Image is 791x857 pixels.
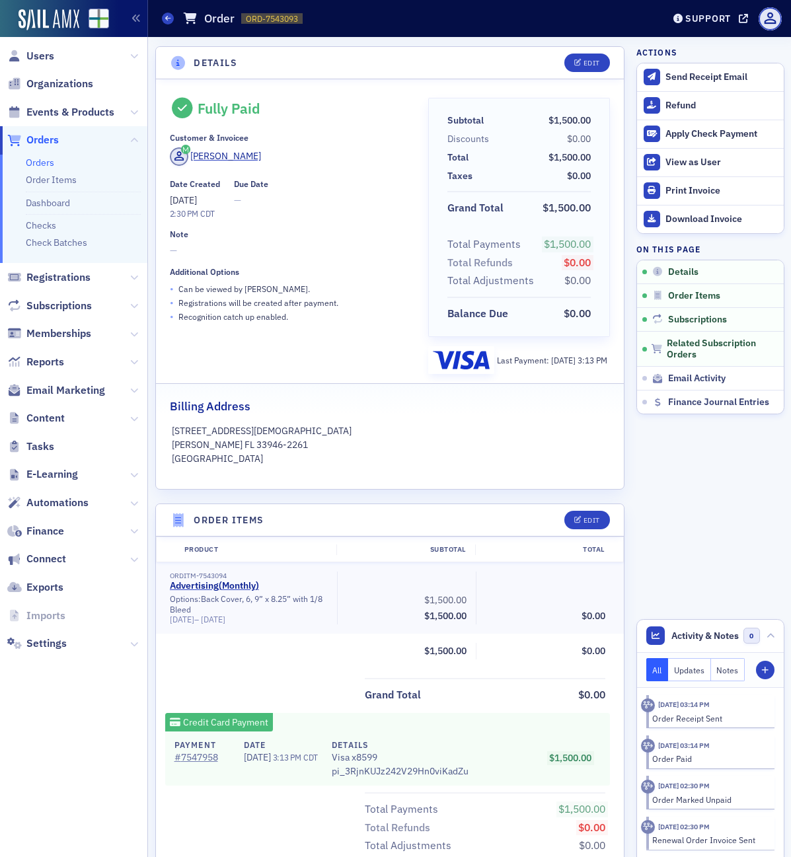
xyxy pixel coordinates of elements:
span: 3:13 PM [273,752,301,763]
span: CDT [198,208,215,219]
span: Finance [26,524,64,539]
a: Dashboard [26,197,70,209]
div: [PERSON_NAME] [190,149,261,163]
div: Total [447,151,469,165]
div: Renewal Order Invoice Sent [652,834,765,846]
span: $0.00 [567,170,591,182]
p: Registrations will be created after payment. [178,297,338,309]
span: Total Payments [447,237,525,252]
div: Order Receipt Sent [652,712,765,724]
span: $0.00 [578,688,605,701]
span: Events & Products [26,105,114,120]
div: Total Refunds [365,820,430,836]
a: Orders [7,133,59,147]
a: View Homepage [79,9,109,31]
a: Memberships [7,326,91,341]
span: Grand Total [365,687,426,703]
a: Organizations [7,77,93,91]
h4: On this page [636,243,784,255]
span: Content [26,411,65,426]
span: Email Activity [668,373,726,385]
span: Reports [26,355,64,369]
span: Finance Journal Entries [668,396,769,408]
h4: Date [244,739,318,751]
div: Send Receipt Email [665,71,776,83]
div: Total Adjustments [447,273,534,289]
h2: Billing Address [170,398,250,415]
div: Order Marked Unpaid [652,794,765,805]
a: Check Batches [26,237,87,248]
time: 7/11/2025 03:14 PM [658,700,710,709]
div: Support [685,13,731,24]
button: Edit [564,54,610,72]
span: $1,500.00 [424,610,467,622]
span: $0.00 [578,821,605,834]
button: Send Receipt Email [637,63,784,91]
a: Imports [7,609,65,623]
span: — [234,194,268,207]
span: Related Subscription Orders [667,338,777,361]
div: Last Payment: [497,354,607,366]
span: — [170,244,410,258]
span: Orders [26,133,59,147]
span: Tasks [26,439,54,454]
a: Connect [7,552,66,566]
div: Edit [584,517,600,524]
span: Automations [26,496,89,510]
span: Subtotal [447,114,488,128]
div: Taxes [447,169,472,183]
p: [STREET_ADDRESS][DEMOGRAPHIC_DATA] [172,424,608,438]
div: Fully Paid [198,100,260,117]
div: Subtotal [336,544,475,555]
a: Download Invoice [637,205,784,233]
span: $0.00 [582,645,605,657]
span: $0.00 [564,256,591,269]
h4: Actions [636,46,677,58]
span: Total Payments [365,801,443,817]
div: Grand Total [365,687,421,703]
button: All [646,658,669,681]
button: Apply Check Payment [637,120,784,148]
span: E-Learning [26,467,78,482]
div: Total Adjustments [365,838,451,854]
p: [PERSON_NAME] FL 33946-2261 [172,438,608,452]
span: Visa x8599 [332,751,469,764]
h4: Details [194,56,237,70]
a: Automations [7,496,89,510]
span: CDT [301,752,318,763]
a: Email Marketing [7,383,105,398]
a: #7547958 [174,751,230,764]
div: Product [175,544,337,555]
a: Registrations [7,270,91,285]
a: Settings [7,636,67,651]
div: Date Created [170,179,220,189]
span: • [170,296,174,310]
span: Details [668,266,698,278]
button: View as User [637,148,784,176]
span: Order Items [668,290,720,302]
a: [PERSON_NAME] [170,147,262,166]
span: [DATE] [244,751,273,763]
span: Email Marketing [26,383,105,398]
div: Balance Due [447,306,508,322]
a: Reports [7,355,64,369]
span: Organizations [26,77,93,91]
span: Total Refunds [447,255,517,271]
a: Exports [7,580,63,595]
div: Edit [584,59,600,67]
div: Download Invoice [665,213,776,225]
div: Total Payments [365,801,438,817]
div: Options: Back Cover, 6, 9” x 8.25” with 1/8 Bleed [170,594,328,624]
span: Total Refunds [365,820,435,836]
div: – [170,615,328,624]
img: SailAMX [19,9,79,30]
span: Connect [26,552,66,566]
a: Orders [26,157,54,168]
span: Total [447,151,473,165]
span: [DATE] [201,614,225,624]
span: Total Adjustments [447,273,539,289]
div: Activity [641,698,655,712]
span: Activity & Notes [671,629,739,643]
span: [DATE] [170,614,194,624]
a: Subscriptions [7,299,92,313]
